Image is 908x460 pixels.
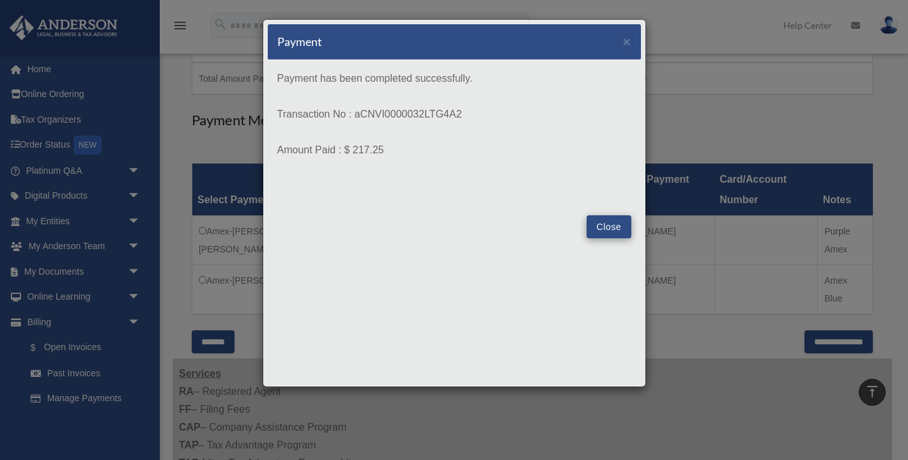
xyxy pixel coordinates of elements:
p: Amount Paid : $ 217.25 [277,141,631,159]
button: Close [623,34,631,48]
p: Payment has been completed successfully. [277,70,631,88]
h5: Payment [277,34,322,50]
span: × [623,34,631,49]
p: Transaction No : aCNVI0000032LTG4A2 [277,105,631,123]
button: Close [587,215,631,238]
